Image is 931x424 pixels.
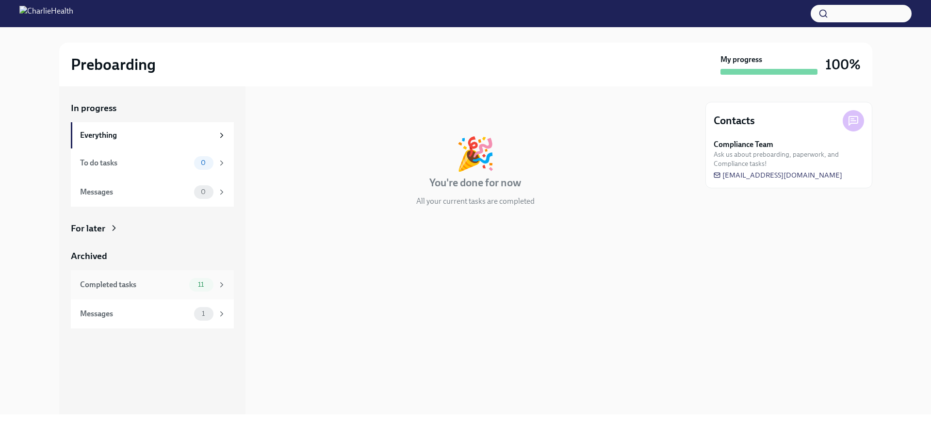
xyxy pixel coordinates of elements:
[71,122,234,148] a: Everything
[714,150,864,168] span: Ask us about preboarding, paperwork, and Compliance tasks!
[80,187,190,197] div: Messages
[71,270,234,299] a: Completed tasks11
[71,178,234,207] a: Messages0
[195,159,212,166] span: 0
[80,158,190,168] div: To do tasks
[71,102,234,114] a: In progress
[71,55,156,74] h2: Preboarding
[416,196,535,207] p: All your current tasks are completed
[196,310,211,317] span: 1
[714,114,755,128] h4: Contacts
[195,188,212,196] span: 0
[257,102,303,114] div: In progress
[714,139,773,150] strong: Compliance Team
[825,56,861,73] h3: 100%
[192,281,210,288] span: 11
[429,176,521,190] h4: You're done for now
[71,222,105,235] div: For later
[71,222,234,235] a: For later
[714,170,842,180] a: [EMAIL_ADDRESS][DOMAIN_NAME]
[456,138,495,170] div: 🎉
[71,148,234,178] a: To do tasks0
[80,130,213,141] div: Everything
[19,6,73,21] img: CharlieHealth
[720,54,762,65] strong: My progress
[71,250,234,262] a: Archived
[80,309,190,319] div: Messages
[71,299,234,328] a: Messages1
[80,279,185,290] div: Completed tasks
